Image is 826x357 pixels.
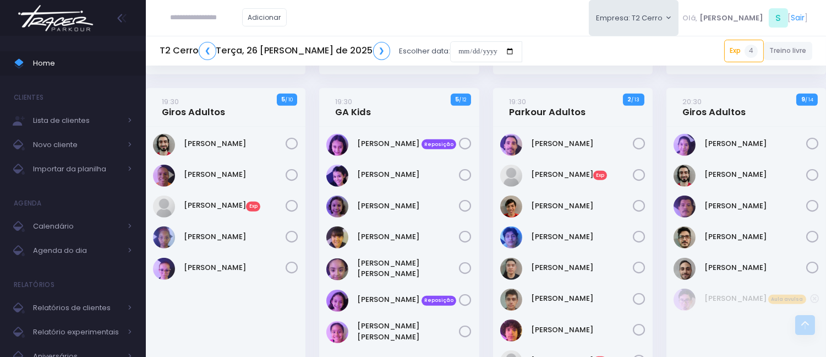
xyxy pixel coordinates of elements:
img: Mariana Quirino Sanches [326,290,348,312]
a: [PERSON_NAME] Reposição [358,294,460,305]
a: [PERSON_NAME] [358,231,460,242]
a: Adicionar [242,8,287,26]
span: Reposição [422,296,457,306]
img: Sophia Victoria da Silva Reis [326,321,348,343]
strong: 5 [281,95,285,104]
a: [PERSON_NAME] [531,138,633,149]
strong: 9 [801,95,805,104]
span: Agenda do dia [33,244,121,258]
a: [PERSON_NAME] Reposição [358,138,460,149]
small: / 14 [805,96,813,103]
a: Treino livre [764,42,813,60]
small: / 13 [631,96,639,103]
a: [PERSON_NAME] [531,324,633,336]
span: Exp [593,171,608,181]
span: [PERSON_NAME] [699,13,763,24]
small: 19:30 [162,96,179,107]
a: [PERSON_NAME] [PERSON_NAME] [358,321,460,342]
span: Reposição [422,139,457,149]
span: Importar da planilha [33,162,121,176]
img: Maycon Martins [153,196,175,218]
a: [PERSON_NAME] [531,201,633,212]
a: [PERSON_NAME] [PERSON_NAME] [358,258,460,279]
a: [PERSON_NAME] [704,262,806,273]
h4: Relatórios [14,274,54,296]
a: [PERSON_NAME]Exp [531,169,633,180]
span: 4 [745,45,758,58]
small: 20:30 [682,96,702,107]
img: Douglas Guerra [674,196,696,218]
strong: 5 [455,95,459,104]
a: 20:30Giros Adultos [682,96,746,118]
img: Lucas Palomino [500,320,522,342]
small: / 12 [459,96,466,103]
a: Sair [791,12,805,24]
img: Leonardo Barreto de Oliveira Campos [500,289,522,311]
span: Relatórios de clientes [33,301,121,315]
a: [PERSON_NAME] [184,262,286,273]
span: Calendário [33,219,121,234]
small: 19:30 [509,96,526,107]
span: S [769,8,788,28]
h4: Clientes [14,86,43,109]
a: 19:30Parkour Adultos [509,96,586,118]
img: Eduardo Ribeiro Castro [500,196,522,218]
img: Bruno Milan Perfetto [153,134,175,156]
img: Barbara Iamauchi [674,134,696,156]
a: [PERSON_NAME] [704,169,806,180]
span: Lista de clientes [33,113,121,128]
small: 19:30 [336,96,353,107]
img: Guilherme Sato [500,258,522,280]
small: / 10 [285,96,293,103]
img: Maria Clara Grota [326,258,348,280]
img: Gabriel Nakanishi Fortes [674,289,696,311]
div: [ ] [679,6,812,30]
span: Aula avulsa [768,295,806,305]
a: 19:30Giros Adultos [162,96,225,118]
div: Escolher data: [160,39,522,64]
span: Home [33,56,132,71]
span: Relatório experimentais [33,325,121,339]
img: Erik Huanca [500,226,522,248]
a: [PERSON_NAME] [531,231,633,242]
img: Livia Braga de Oliveira [326,165,348,187]
a: [PERSON_NAME] [704,231,806,242]
a: [PERSON_NAME]Exp [184,200,286,211]
a: ❯ [373,42,391,60]
a: [PERSON_NAME] [704,138,806,149]
span: Olá, [683,13,698,24]
img: Kleber Barbosa dos Santos Reis [153,165,175,187]
a: ❮ [199,42,216,60]
a: 19:30GA Kids [336,96,371,118]
h4: Agenda [14,192,42,214]
a: [PERSON_NAME] Aula avulsa [704,293,810,304]
h5: T2 Cerro Terça, 26 [PERSON_NAME] de 2025 [160,42,390,60]
img: Arnaldo Barbosa Pinto [500,134,522,156]
img: Victor Valente [674,258,696,280]
a: [PERSON_NAME] [358,201,460,212]
img: Rosa Luiza Barbosa Luciano [153,226,175,248]
img: Rafael Amaral [674,226,696,248]
a: Exp4 [724,40,764,62]
span: Novo cliente [33,138,121,152]
a: [PERSON_NAME] [184,169,286,180]
img: Manuella Brizuela Munhoz [326,226,348,248]
img: Bruno Prado [500,165,522,187]
a: [PERSON_NAME] [531,262,633,273]
img: Luiza perez ferreira [326,196,348,218]
strong: 2 [627,95,631,104]
img: Bruno Milan Perfetto [674,165,696,187]
a: [PERSON_NAME] [358,169,460,180]
img: Bruna Quirino Sanches [326,134,348,156]
a: [PERSON_NAME] [531,293,633,304]
a: [PERSON_NAME] [184,231,286,242]
span: Exp [246,202,260,212]
a: [PERSON_NAME] [704,201,806,212]
a: [PERSON_NAME] [184,138,286,149]
img: Vanessa da Silva Chaves [153,258,175,280]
